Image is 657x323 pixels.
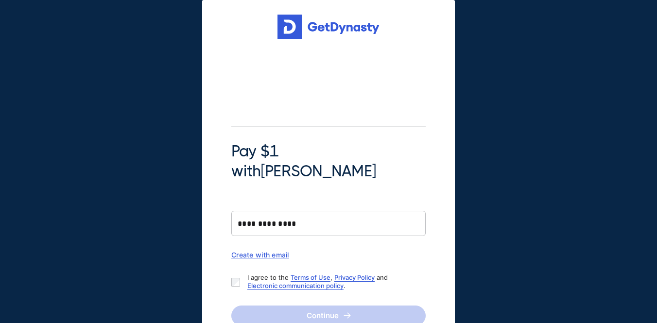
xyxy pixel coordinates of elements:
span: Pay $1 with [PERSON_NAME] [231,141,426,182]
img: Get started for free with Dynasty Trust Company [277,15,380,39]
p: I agree to the , and . [247,273,418,290]
a: Terms of Use [291,273,330,281]
a: Privacy Policy [334,273,375,281]
a: Electronic communication policy [247,282,344,289]
div: Create with email [231,251,426,259]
